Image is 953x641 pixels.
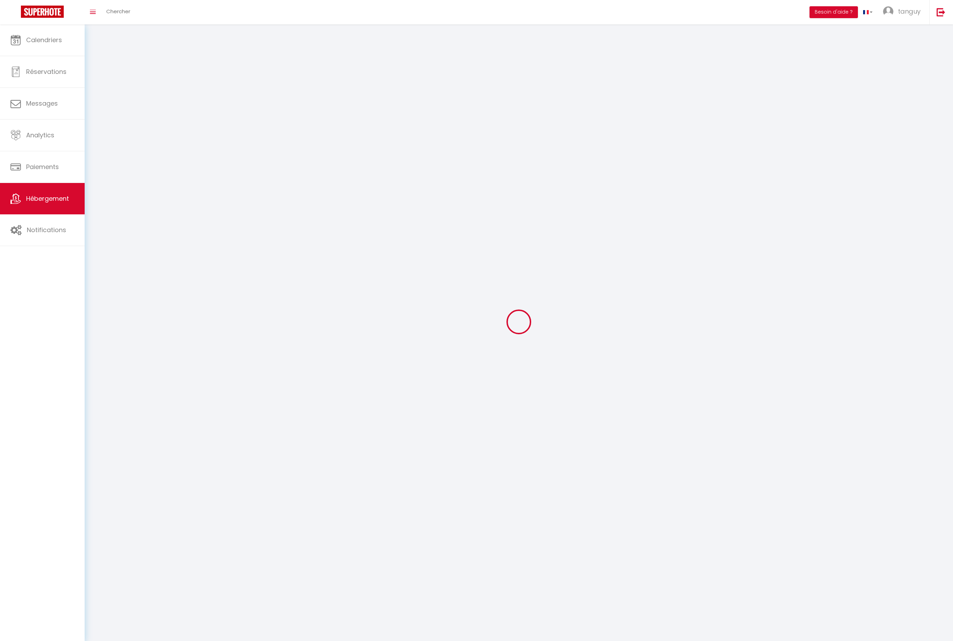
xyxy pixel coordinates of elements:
[26,131,54,139] span: Analytics
[27,226,66,234] span: Notifications
[937,8,945,16] img: logout
[26,194,69,203] span: Hébergement
[26,162,59,171] span: Paiements
[106,8,130,15] span: Chercher
[26,67,67,76] span: Réservations
[809,6,858,18] button: Besoin d'aide ?
[883,6,893,17] img: ...
[898,7,921,16] span: tanguy
[26,99,58,108] span: Messages
[26,36,62,44] span: Calendriers
[21,6,64,18] img: Super Booking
